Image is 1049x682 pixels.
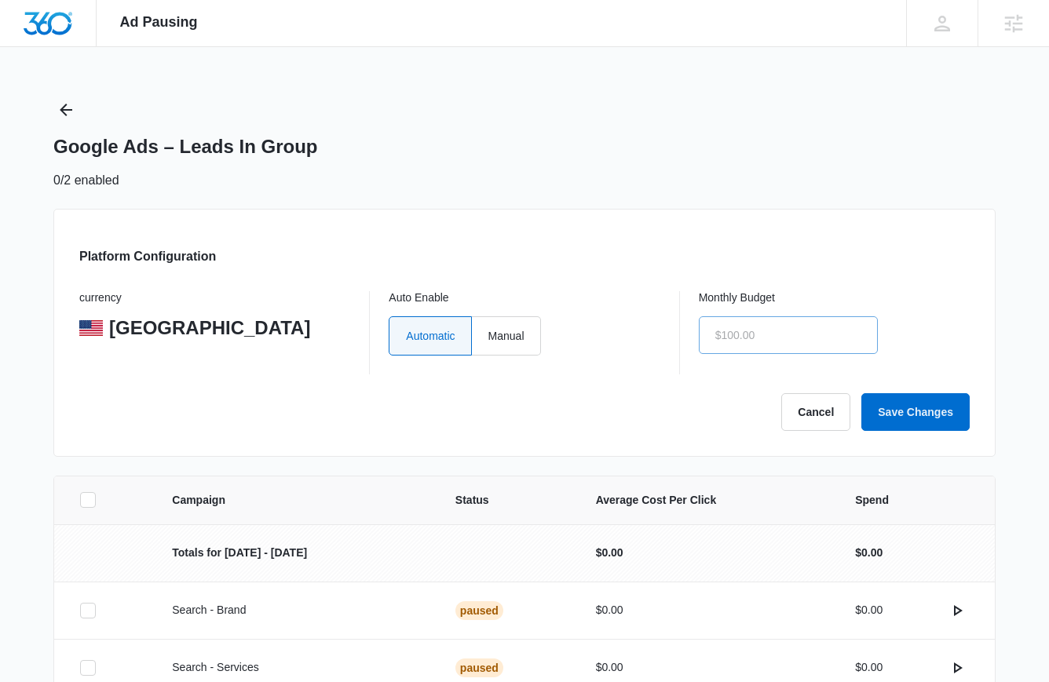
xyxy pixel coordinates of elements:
p: $0.00 [596,545,818,561]
div: Keywords by Traffic [174,93,265,103]
div: Domain Overview [60,93,141,103]
p: Auto Enable [389,291,660,305]
h1: Google Ads – Leads In Group [53,135,317,159]
span: Campaign [172,492,418,509]
p: Search - Brand [172,602,418,618]
h3: Platform Configuration [79,247,216,266]
p: $0.00 [596,659,818,676]
p: [GEOGRAPHIC_DATA] [109,316,310,340]
p: 0/2 enabled [53,171,119,190]
label: Manual [472,316,541,356]
div: Paused [455,658,503,677]
p: $0.00 [855,602,883,618]
button: actions.activate [945,598,970,623]
div: v 4.0.25 [44,25,77,38]
p: $0.00 [855,545,883,561]
span: Spend [855,492,970,509]
p: $0.00 [855,659,883,676]
span: Ad Pausing [120,14,198,31]
p: Monthly Budget [699,291,970,305]
button: Cancel [781,393,850,431]
button: Back [53,97,79,122]
img: website_grey.svg [25,41,38,53]
p: $0.00 [596,602,818,618]
img: tab_domain_overview_orange.svg [42,91,55,104]
img: tab_keywords_by_traffic_grey.svg [156,91,169,104]
span: Status [455,492,558,509]
input: $100.00 [699,316,878,354]
p: Search - Services [172,659,418,676]
p: Totals for [DATE] - [DATE] [172,545,418,561]
span: Average Cost Per Click [596,492,818,509]
label: Automatic [389,316,471,356]
p: currency [79,291,350,305]
img: logo_orange.svg [25,25,38,38]
button: actions.activate [945,655,970,680]
img: United States [79,320,103,336]
div: Domain: [DOMAIN_NAME] [41,41,173,53]
div: Paused [455,601,503,620]
button: Save Changes [861,393,970,431]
